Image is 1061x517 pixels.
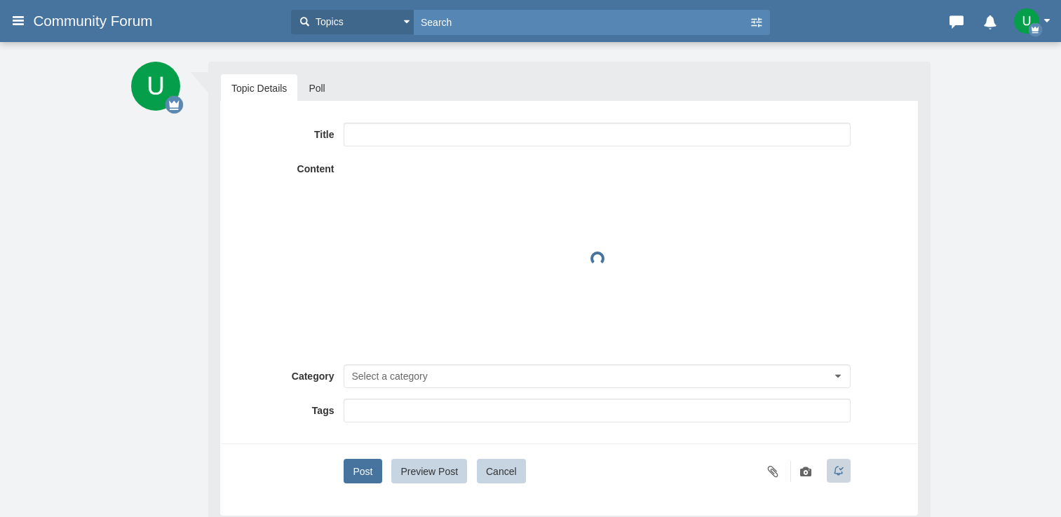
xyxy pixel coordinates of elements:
button: Cancel [477,459,526,483]
img: 62WZPUAAAAGSURBVAMAQKVcw+amLYoAAAAASUVORK5CYII= [1014,8,1039,34]
span: Select a category [351,371,427,382]
img: 62WZPUAAAAGSURBVAMAQKVcw+amLYoAAAAASUVORK5CYII= [131,62,180,111]
button: Select a category [344,364,850,388]
label: Content [231,157,344,176]
a: Poll [298,74,335,102]
a: Community Forum [33,8,284,34]
button: Preview Post [391,459,467,483]
span: Topics [312,15,344,29]
label: Category [231,364,344,383]
label: Title [231,123,344,142]
span: Community Forum [33,13,163,29]
label: Tags [231,399,344,418]
input: Search [414,10,749,34]
button: Post [344,459,381,483]
button: Topics [291,10,414,34]
a: Topic Details [221,74,297,102]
